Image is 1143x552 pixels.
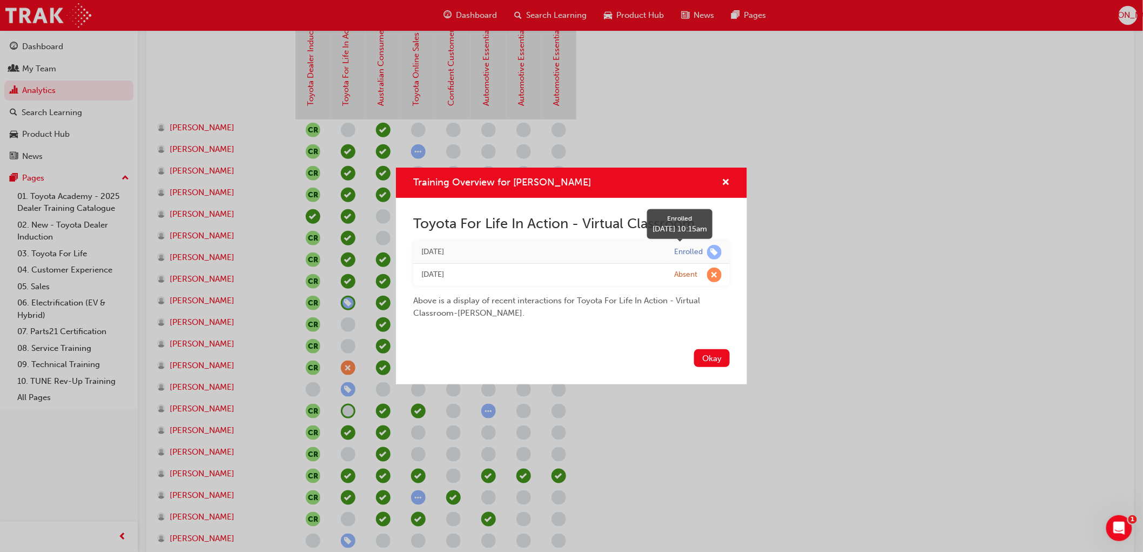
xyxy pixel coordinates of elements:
[722,178,730,188] span: cross-icon
[674,270,697,280] div: Absent
[421,246,658,258] div: Mon Aug 11 2025 10:15:41 GMT+1000 (Australian Eastern Standard Time)
[413,176,591,188] span: Training Overview for [PERSON_NAME]
[413,286,730,319] div: Above is a display of recent interactions for Toyota For Life In Action - Virtual Classroom - [PE...
[1106,515,1132,541] iframe: Intercom live chat
[653,223,707,235] div: [DATE] 10:15am
[396,168,747,384] div: Training Overview for Jesse Power
[722,176,730,190] button: cross-icon
[707,245,722,260] span: learningRecordVerb_ENROLL-icon
[694,349,730,367] button: Okay
[413,215,730,232] h2: Toyota For Life In Action - Virtual Classroom
[653,214,707,223] div: Enrolled
[707,268,722,282] span: learningRecordVerb_ABSENT-icon
[674,247,703,257] div: Enrolled
[421,269,658,281] div: Tue Jul 22 2025 09:00:00 GMT+1000 (Australian Eastern Standard Time)
[1128,515,1137,524] span: 1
